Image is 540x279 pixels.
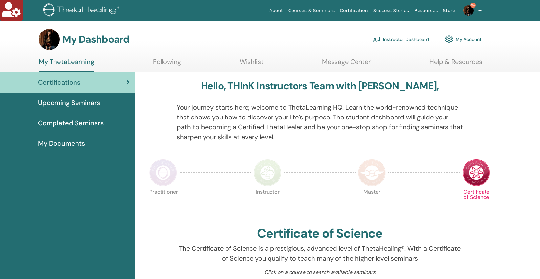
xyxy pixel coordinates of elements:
img: default.jpg [463,5,474,16]
p: Practitioner [149,189,177,217]
span: Certifications [38,77,80,87]
a: Wishlist [240,58,264,71]
a: My ThetaLearning [39,58,94,72]
span: 9+ [470,3,476,8]
img: cog.svg [445,34,453,45]
a: Resources [412,5,441,17]
a: Help & Resources [429,58,482,71]
a: Following [153,58,181,71]
img: Certificate of Science [463,159,490,186]
a: My Account [445,32,482,47]
a: Instructor Dashboard [373,32,429,47]
h3: Hello, THInK Instructors Team with [PERSON_NAME], [201,80,439,92]
a: Store [441,5,458,17]
img: Practitioner [149,159,177,186]
img: Master [358,159,386,186]
img: chalkboard-teacher.svg [373,36,380,42]
span: My Documents [38,139,85,148]
a: Success Stories [371,5,412,17]
p: Your journey starts here; welcome to ThetaLearning HQ. Learn the world-renowned technique that sh... [177,102,463,142]
h3: My Dashboard [62,33,129,45]
a: About [267,5,285,17]
p: The Certificate of Science is a prestigious, advanced level of ThetaHealing®. With a Certificate ... [177,244,463,263]
img: logo.png [43,3,122,18]
p: Instructor [254,189,281,217]
span: Completed Seminars [38,118,104,128]
span: Upcoming Seminars [38,98,100,108]
a: Courses & Seminars [286,5,337,17]
img: Instructor [254,159,281,186]
p: Certificate of Science [463,189,490,217]
img: default.jpg [39,29,60,50]
a: Message Center [322,58,371,71]
a: Certification [337,5,370,17]
p: Master [358,189,386,217]
p: Click on a course to search available seminars [177,268,463,276]
h2: Certificate of Science [257,226,382,241]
